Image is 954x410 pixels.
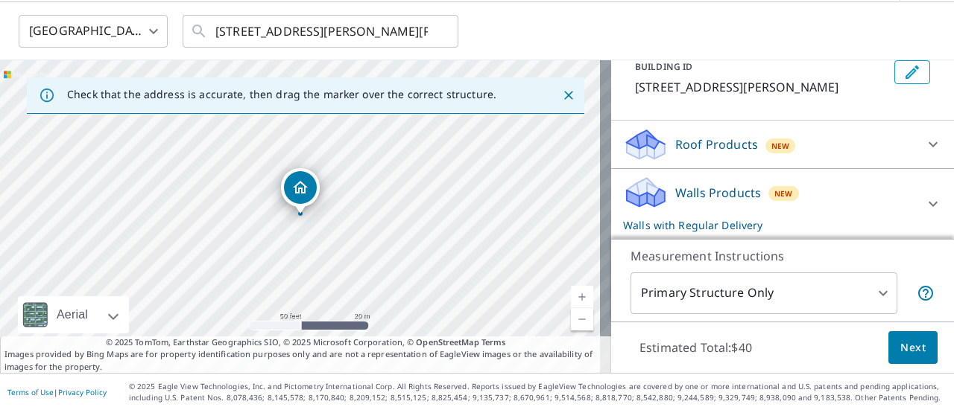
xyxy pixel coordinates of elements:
[623,217,915,233] p: Walls with Regular Delivery
[67,88,496,101] p: Check that the address is accurate, then drag the marker over the correct structure.
[917,284,935,302] span: Your report will include only the primary structure on the property. For example, a detached gara...
[52,296,92,333] div: Aerial
[19,10,168,52] div: [GEOGRAPHIC_DATA]
[106,336,506,349] span: © 2025 TomTom, Earthstar Geographics SIO, © 2025 Microsoft Corporation, ©
[900,339,926,357] span: Next
[416,336,478,347] a: OpenStreetMap
[623,126,942,162] div: Roof ProductsNew
[281,168,320,214] div: Dropped pin, building 1, Residential property, 4N651 Powis Rd Wayne, IL 60184
[635,60,692,73] p: BUILDING ID
[631,247,935,265] p: Measurement Instructions
[631,272,897,314] div: Primary Structure Only
[481,336,506,347] a: Terms
[675,184,761,202] p: Walls Products
[7,388,107,397] p: |
[774,188,793,199] span: New
[215,10,428,52] input: Search by address or latitude-longitude
[675,135,758,153] p: Roof Products
[18,296,129,333] div: Aerial
[894,60,930,84] button: Edit building 1
[7,387,54,397] a: Terms of Use
[888,331,938,365] button: Next
[129,381,947,403] p: © 2025 Eagle View Technologies, Inc. and Pictometry International Corp. All Rights Reserved. Repo...
[58,387,107,397] a: Privacy Policy
[559,86,578,105] button: Close
[628,331,764,364] p: Estimated Total: $40
[571,286,593,308] a: Current Level 19, Zoom In
[635,78,888,96] p: [STREET_ADDRESS][PERSON_NAME]
[771,140,790,152] span: New
[623,175,942,233] div: Walls ProductsNewWalls with Regular Delivery
[571,308,593,330] a: Current Level 19, Zoom Out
